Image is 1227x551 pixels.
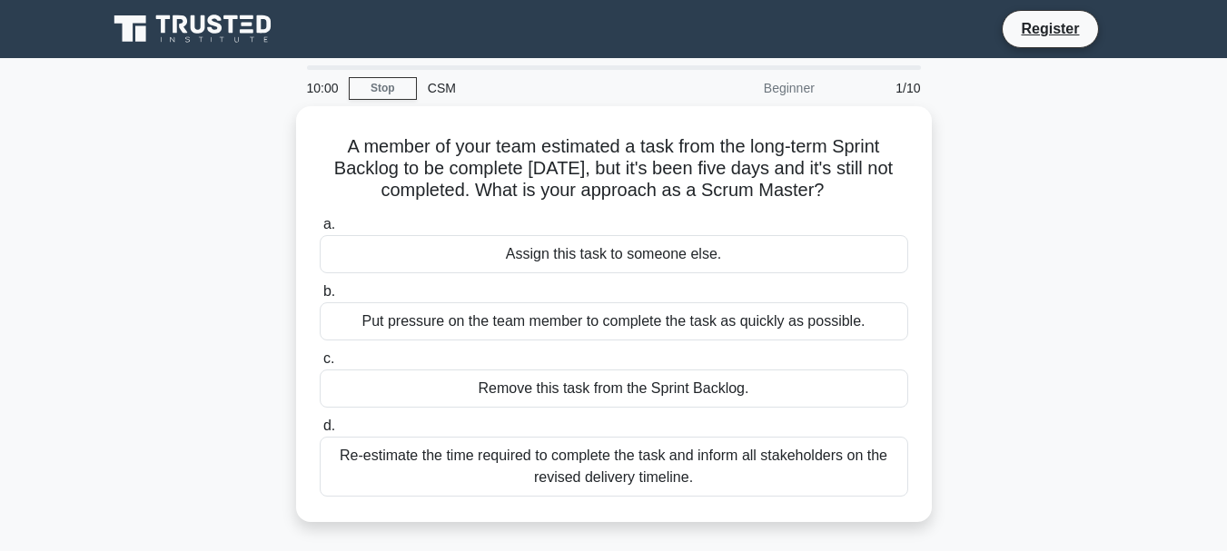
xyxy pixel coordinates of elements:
[417,70,667,106] div: CSM
[349,77,417,100] a: Stop
[323,350,334,366] span: c.
[320,302,908,340] div: Put pressure on the team member to complete the task as quickly as possible.
[318,135,910,202] h5: A member of your team estimated a task from the long-term Sprint Backlog to be complete [DATE], b...
[320,369,908,408] div: Remove this task from the Sprint Backlog.
[826,70,932,106] div: 1/10
[323,283,335,299] span: b.
[1010,17,1090,40] a: Register
[323,418,335,433] span: d.
[296,70,349,106] div: 10:00
[667,70,826,106] div: Beginner
[323,216,335,231] span: a.
[320,235,908,273] div: Assign this task to someone else.
[320,437,908,497] div: Re-estimate the time required to complete the task and inform all stakeholders on the revised del...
